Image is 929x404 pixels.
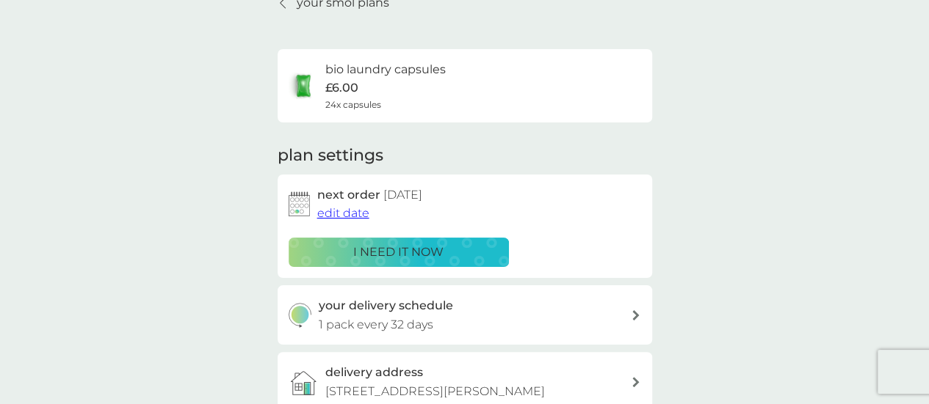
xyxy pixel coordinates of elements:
button: edit date [317,204,369,223]
span: edit date [317,206,369,220]
h3: your delivery schedule [319,296,453,315]
h3: delivery address [325,363,423,382]
span: [DATE] [383,188,422,202]
h2: plan settings [278,144,383,167]
button: i need it now [289,238,509,267]
h6: bio laundry capsules [325,60,446,79]
button: your delivery schedule1 pack every 32 days [278,285,652,345]
p: i need it now [353,243,444,262]
span: 24x capsules [325,98,381,111]
img: bio laundry capsules [289,71,318,100]
p: [STREET_ADDRESS][PERSON_NAME] [325,382,545,401]
p: 1 pack every 32 days [319,315,433,334]
p: £6.00 [325,78,358,98]
h2: next order [317,186,422,205]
